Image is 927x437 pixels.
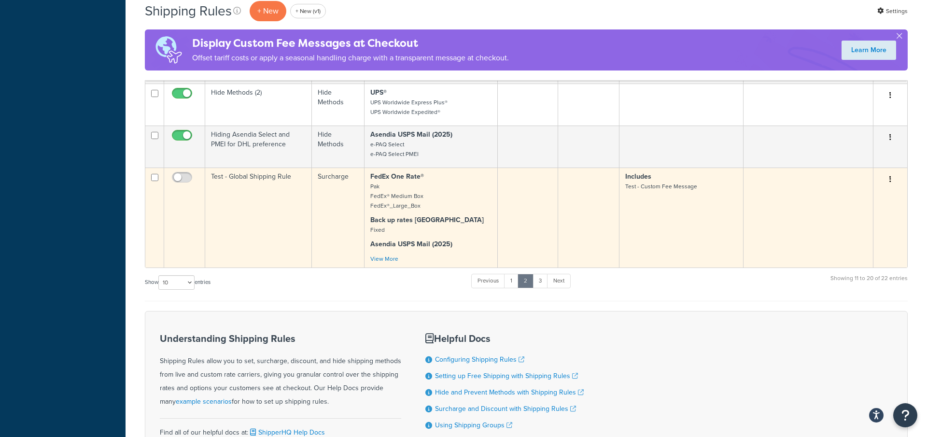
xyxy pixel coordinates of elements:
[370,140,419,158] small: e-PAQ Select e-PAQ Select PMEI
[145,275,211,290] label: Show entries
[435,420,512,430] a: Using Shipping Groups
[290,4,326,18] a: + New (v1)
[471,274,505,288] a: Previous
[435,354,524,365] a: Configuring Shipping Rules
[425,333,584,344] h3: Helpful Docs
[435,404,576,414] a: Surcharge and Discount with Shipping Rules
[547,274,571,288] a: Next
[625,182,697,191] small: Test - Custom Fee Message
[145,1,232,20] h1: Shipping Rules
[160,333,401,409] div: Shipping Rules allow you to set, surcharge, discount, and hide shipping methods from live and cus...
[518,274,534,288] a: 2
[205,168,312,268] td: Test - Global Shipping Rule
[312,168,365,268] td: Surcharge
[250,1,286,21] p: + New
[370,254,398,263] a: View More
[370,98,448,116] small: UPS Worldwide Express Plus® UPS Worldwide Expedited®
[370,87,387,98] strong: UPS®
[877,4,908,18] a: Settings
[192,35,509,51] h4: Display Custom Fee Messages at Checkout
[842,41,896,60] a: Learn More
[370,226,385,234] small: Fixed
[205,84,312,126] td: Hide Methods (2)
[205,126,312,168] td: Hiding Asendia Select and PMEI for DHL preference
[192,51,509,65] p: Offset tariff costs or apply a seasonal handling charge with a transparent message at checkout.
[504,274,519,288] a: 1
[145,29,192,70] img: duties-banner-06bc72dcb5fe05cb3f9472aba00be2ae8eb53ab6f0d8bb03d382ba314ac3c341.png
[625,171,651,182] strong: Includes
[176,396,232,407] a: example scenarios
[830,273,908,294] div: Showing 11 to 20 of 22 entries
[312,84,365,126] td: Hide Methods
[435,387,584,397] a: Hide and Prevent Methods with Shipping Rules
[370,129,452,140] strong: Asendia USPS Mail (2025)
[893,403,917,427] button: Open Resource Center
[370,215,484,225] strong: Back up rates [GEOGRAPHIC_DATA]
[160,333,401,344] h3: Understanding Shipping Rules
[158,275,195,290] select: Showentries
[533,274,548,288] a: 3
[370,239,452,249] strong: Asendia USPS Mail (2025)
[312,126,365,168] td: Hide Methods
[370,182,423,210] small: Pak FedEx® Medium Box FedEx®_Large_Box
[435,371,578,381] a: Setting up Free Shipping with Shipping Rules
[370,171,424,182] strong: FedEx One Rate®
